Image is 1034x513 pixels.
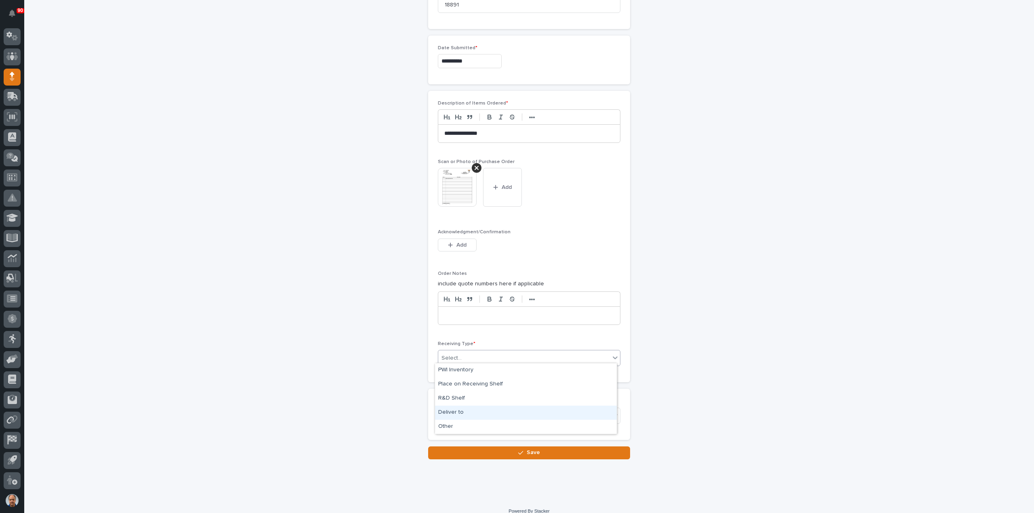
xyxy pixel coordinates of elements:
button: ••• [526,112,538,122]
span: Add [502,184,512,191]
button: Notifications [4,5,21,22]
span: Save [527,449,540,456]
strong: ••• [529,296,535,303]
div: Notifications90 [10,10,21,23]
div: Place on Receiving Shelf [435,377,617,392]
p: include quote numbers here if applicable [438,280,620,288]
span: Receiving Type [438,341,475,346]
span: Add [456,241,467,249]
button: users-avatar [4,492,21,509]
span: Scan or Photo of Purchase Order [438,159,515,164]
div: PWI Inventory [435,363,617,377]
div: Other [435,420,617,434]
span: Date Submitted [438,46,477,50]
strong: ••• [529,114,535,121]
div: R&D Shelf [435,392,617,406]
span: Order Notes [438,271,467,276]
div: Deliver to [435,406,617,420]
span: Description of Items Ordered [438,101,508,106]
div: Select... [441,354,462,362]
button: Save [428,446,630,459]
p: 90 [18,8,23,13]
button: Add [438,239,477,251]
button: Add [483,168,522,207]
span: Acknowledgment/Confirmation [438,230,511,235]
button: ••• [526,294,538,304]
